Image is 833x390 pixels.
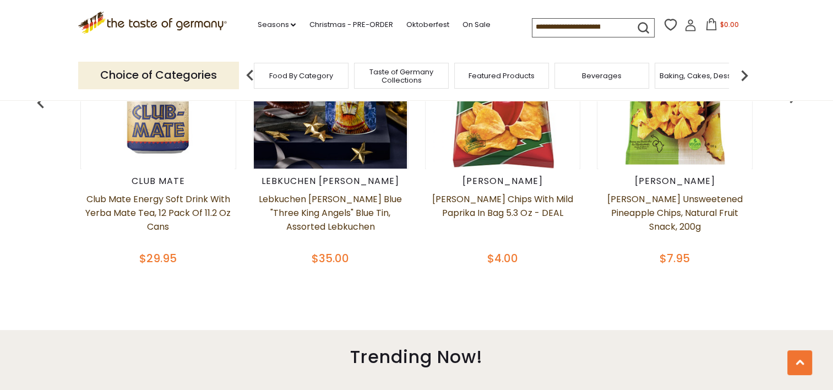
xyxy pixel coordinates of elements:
[269,72,333,80] a: Food By Category
[80,176,236,187] div: Club Mate
[597,192,753,247] a: [PERSON_NAME] Unsweetened Pineapple Chips, Natural Fruit Snack, 200g
[425,176,581,187] div: [PERSON_NAME]
[357,68,445,84] a: Taste of Germany Collections
[78,62,239,89] p: Choice of Categories
[699,18,745,35] button: $0.00
[462,19,490,31] a: On Sale
[309,19,393,31] a: Christmas - PRE-ORDER
[597,250,753,267] div: $7.95
[582,72,622,80] a: Beverages
[30,92,52,114] img: previous arrow
[406,19,449,31] a: Oktoberfest
[253,250,409,267] div: $35.00
[469,72,535,80] a: Featured Products
[425,192,581,247] a: [PERSON_NAME] Chips with Mild Paprika in Bag 5.3 oz - DEAL
[733,64,755,86] img: next arrow
[239,64,261,86] img: previous arrow
[597,176,753,187] div: [PERSON_NAME]
[253,192,409,247] a: Lebkuchen [PERSON_NAME] Blue "Three King Angels" Blue Tin, Assorted Lebkuchen
[80,192,236,247] a: Club Mate Energy Soft Drink with Yerba Mate Tea, 12 pack of 11.2 oz cans
[253,176,409,187] div: Lebkuchen [PERSON_NAME]
[257,19,296,31] a: Seasons
[660,72,745,80] a: Baking, Cakes, Desserts
[80,250,236,267] div: $29.95
[425,250,581,267] div: $4.00
[34,330,799,378] div: Trending Now!
[720,20,738,29] span: $0.00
